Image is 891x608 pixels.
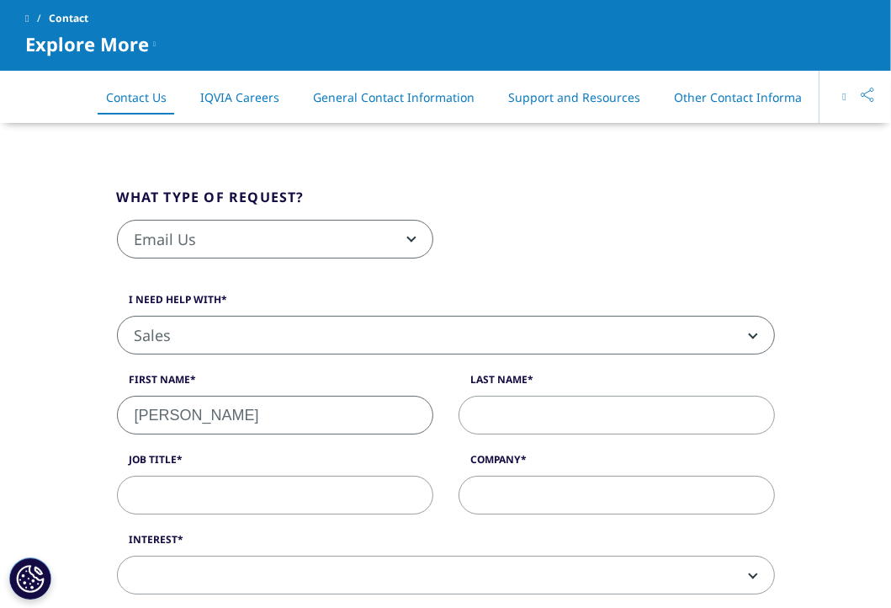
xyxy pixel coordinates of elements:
a: Contact Us [106,89,167,105]
span: Explore More [25,34,149,54]
span: Contact [49,3,88,34]
label: Last Name [459,372,775,396]
a: Support and Resources [508,89,640,105]
span: Sales [117,316,775,355]
label: Interest [117,532,775,556]
a: Other Contact Information [674,89,824,105]
label: First Name [117,372,433,396]
label: I need help with [117,292,775,316]
a: General Contact Information [313,89,475,105]
a: IQVIA Careers [200,89,279,105]
label: Company [459,452,775,476]
label: Job Title [117,452,433,476]
button: Cookie 設定 [9,557,51,600]
legend: What type of request? [117,187,305,220]
span: Email Us [118,221,432,259]
span: Sales [118,317,774,355]
span: Email Us [117,220,433,259]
